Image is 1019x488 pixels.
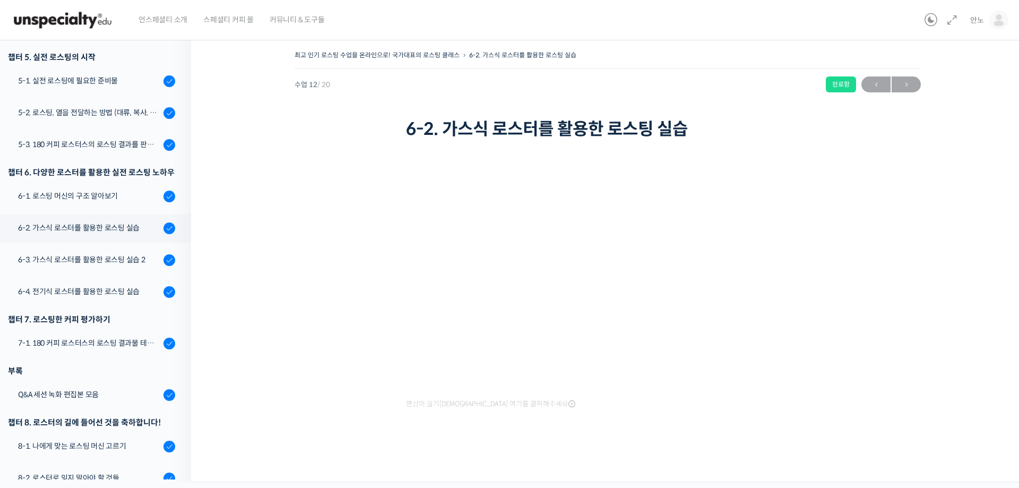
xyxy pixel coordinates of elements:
a: 설정 [137,337,204,363]
span: 대화 [97,353,110,362]
a: 홈 [3,337,70,363]
span: 설정 [164,353,177,361]
a: 대화 [70,337,137,363]
span: 홈 [33,353,40,361]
